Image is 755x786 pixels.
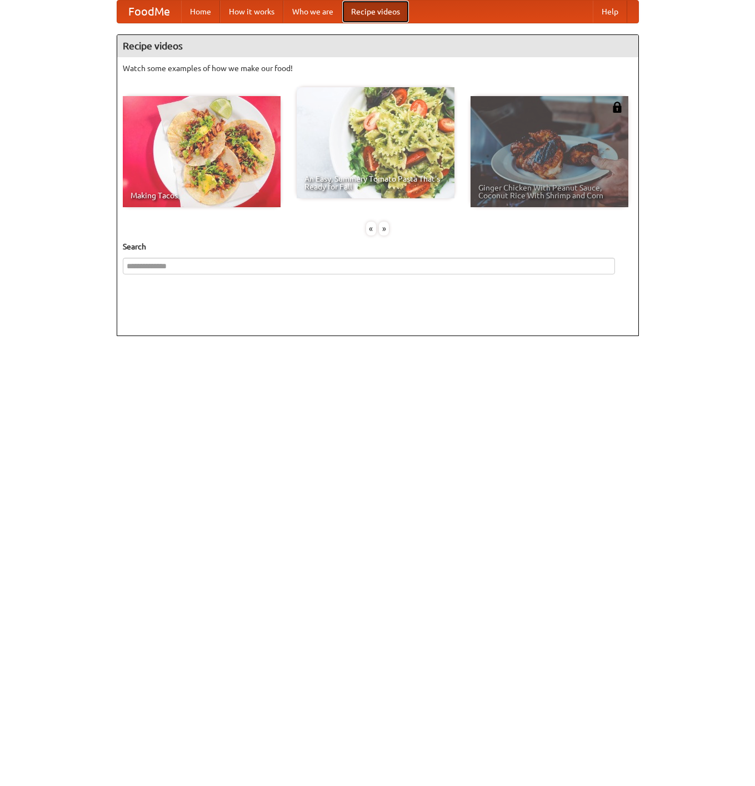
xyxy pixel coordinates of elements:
a: An Easy, Summery Tomato Pasta That's Ready for Fall [297,87,454,198]
a: Making Tacos [123,96,281,207]
span: An Easy, Summery Tomato Pasta That's Ready for Fall [304,175,447,191]
span: Making Tacos [131,192,273,199]
h4: Recipe videos [117,35,638,57]
a: How it works [220,1,283,23]
img: 483408.png [612,102,623,113]
p: Watch some examples of how we make our food! [123,63,633,74]
a: Help [593,1,627,23]
h5: Search [123,241,633,252]
a: Who we are [283,1,342,23]
div: » [379,222,389,236]
a: FoodMe [117,1,181,23]
a: Recipe videos [342,1,409,23]
div: « [366,222,376,236]
a: Home [181,1,220,23]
